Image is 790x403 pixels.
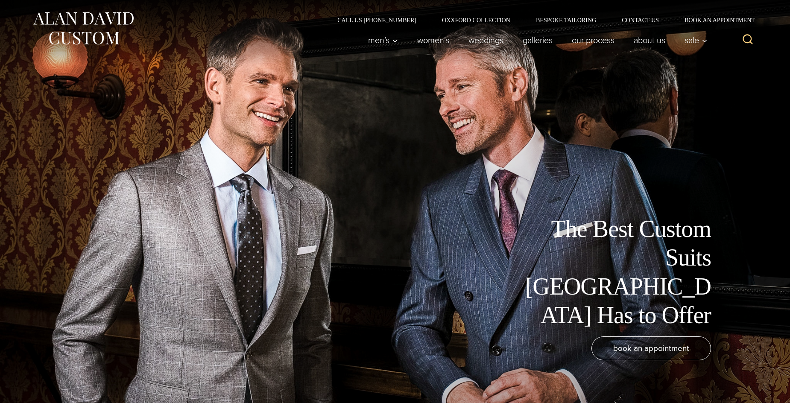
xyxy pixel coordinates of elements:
[325,17,429,23] a: Call Us [PHONE_NUMBER]
[513,32,562,49] a: Galleries
[562,32,624,49] a: Our Process
[685,36,708,44] span: Sale
[408,32,459,49] a: Women’s
[359,32,712,49] nav: Primary Navigation
[459,32,513,49] a: weddings
[523,17,609,23] a: Bespoke Tailoring
[368,36,398,44] span: Men’s
[609,17,672,23] a: Contact Us
[624,32,675,49] a: About Us
[429,17,523,23] a: Oxxford Collection
[737,30,758,50] button: View Search Form
[613,342,689,354] span: book an appointment
[325,17,758,23] nav: Secondary Navigation
[519,215,711,330] h1: The Best Custom Suits [GEOGRAPHIC_DATA] Has to Offer
[591,336,711,360] a: book an appointment
[672,17,758,23] a: Book an Appointment
[32,9,135,47] img: Alan David Custom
